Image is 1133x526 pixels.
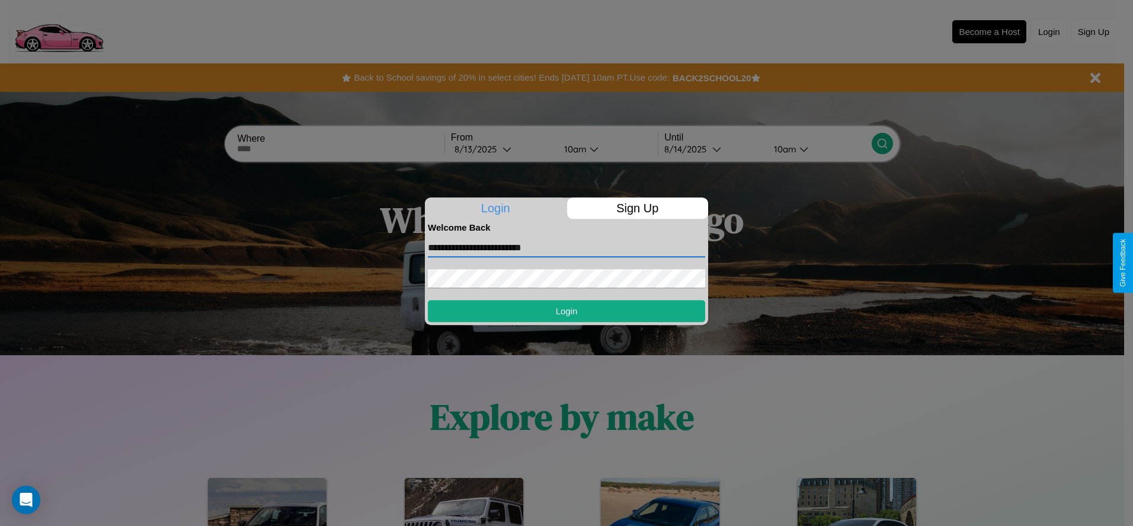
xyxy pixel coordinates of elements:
div: Give Feedback [1119,239,1127,287]
button: Login [428,300,705,322]
p: Sign Up [567,197,709,219]
p: Login [425,197,566,219]
div: Open Intercom Messenger [12,486,40,514]
h4: Welcome Back [428,222,705,232]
